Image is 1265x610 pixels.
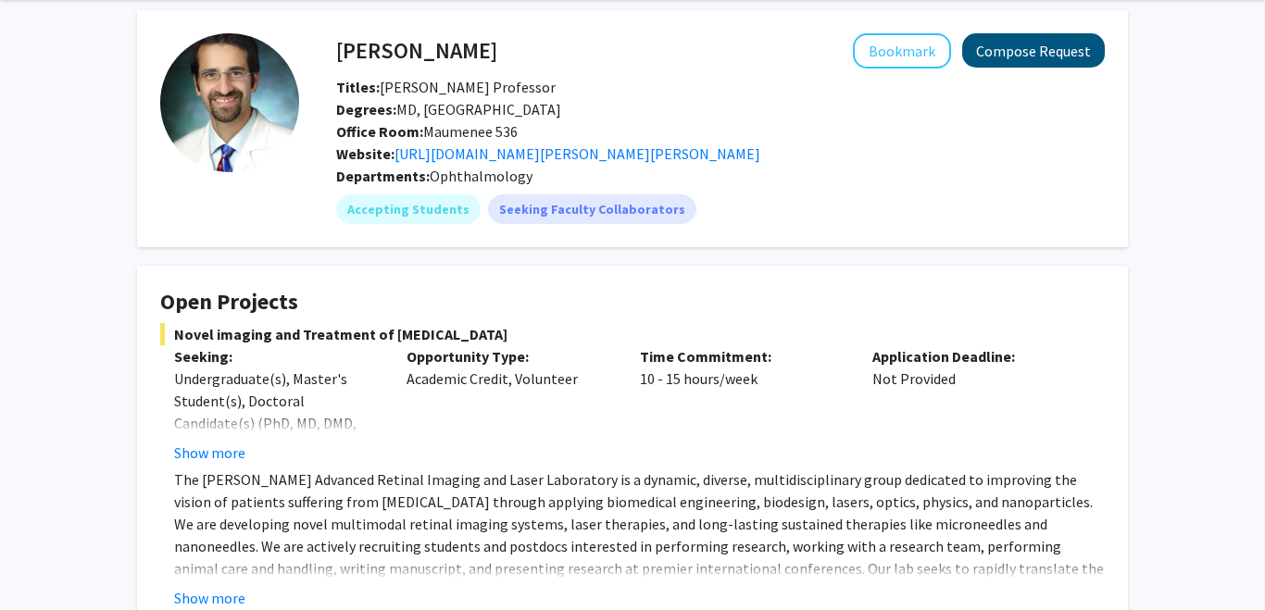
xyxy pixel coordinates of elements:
[336,122,423,141] b: Office Room:
[395,144,760,163] a: Opens in a new tab
[336,167,430,185] b: Departments:
[160,289,1105,316] h4: Open Projects
[393,345,625,464] div: Academic Credit, Volunteer
[160,323,1105,345] span: Novel imaging and Treatment of [MEDICAL_DATA]
[962,33,1105,68] button: Compose Request to Yannis Paulus
[174,345,379,367] p: Seeking:
[336,100,561,118] span: MD, [GEOGRAPHIC_DATA]
[853,33,951,68] button: Add Yannis Paulus to Bookmarks
[872,345,1077,367] p: Application Deadline:
[640,345,845,367] p: Time Commitment:
[336,122,518,141] span: Maumenee 536
[174,468,1105,602] p: The [PERSON_NAME] Advanced Retinal Imaging and Laser Laboratory is a dynamic, diverse, multidisci...
[336,100,396,118] b: Degrees:
[174,587,245,609] button: Show more
[336,78,380,96] b: Titles:
[336,144,395,163] b: Website:
[336,33,497,68] h4: [PERSON_NAME]
[407,345,611,367] p: Opportunity Type:
[488,194,696,224] mat-chip: Seeking Faculty Collaborators
[336,194,481,224] mat-chip: Accepting Students
[14,527,79,596] iframe: Chat
[858,345,1091,464] div: Not Provided
[160,33,299,172] img: Profile Picture
[174,442,245,464] button: Show more
[174,367,379,523] div: Undergraduate(s), Master's Student(s), Doctoral Candidate(s) (PhD, MD, DMD, PharmD, etc.), Postdo...
[430,167,532,185] span: Ophthalmology
[336,78,556,96] span: [PERSON_NAME] Professor
[626,345,858,464] div: 10 - 15 hours/week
